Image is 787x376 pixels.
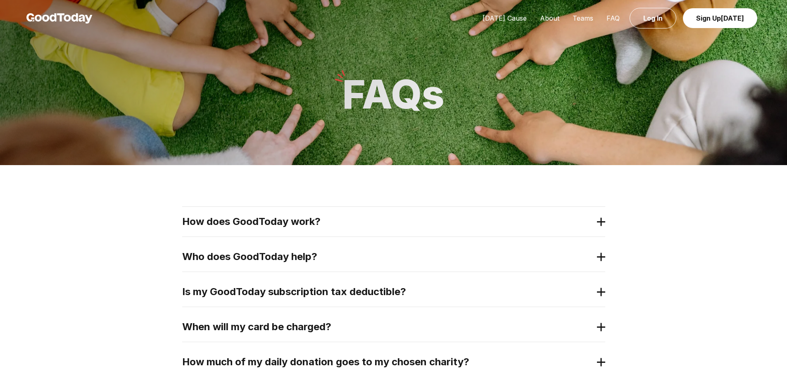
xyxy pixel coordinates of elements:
[182,355,592,369] h2: How much of my daily donation goes to my chosen charity?
[566,14,600,22] a: Teams
[182,285,592,298] h2: Is my GoodToday subscription tax deductible?
[182,215,592,228] h2: How does GoodToday work?
[533,14,566,22] a: About
[721,14,744,22] span: [DATE]
[182,320,592,333] h2: When will my card be charged?
[476,14,533,22] a: [DATE] Cause
[683,8,757,28] a: Sign Up[DATE]
[182,250,592,263] h2: Who does GoodToday help?
[26,13,93,24] img: GoodToday
[600,14,626,22] a: FAQ
[630,8,676,28] a: Log In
